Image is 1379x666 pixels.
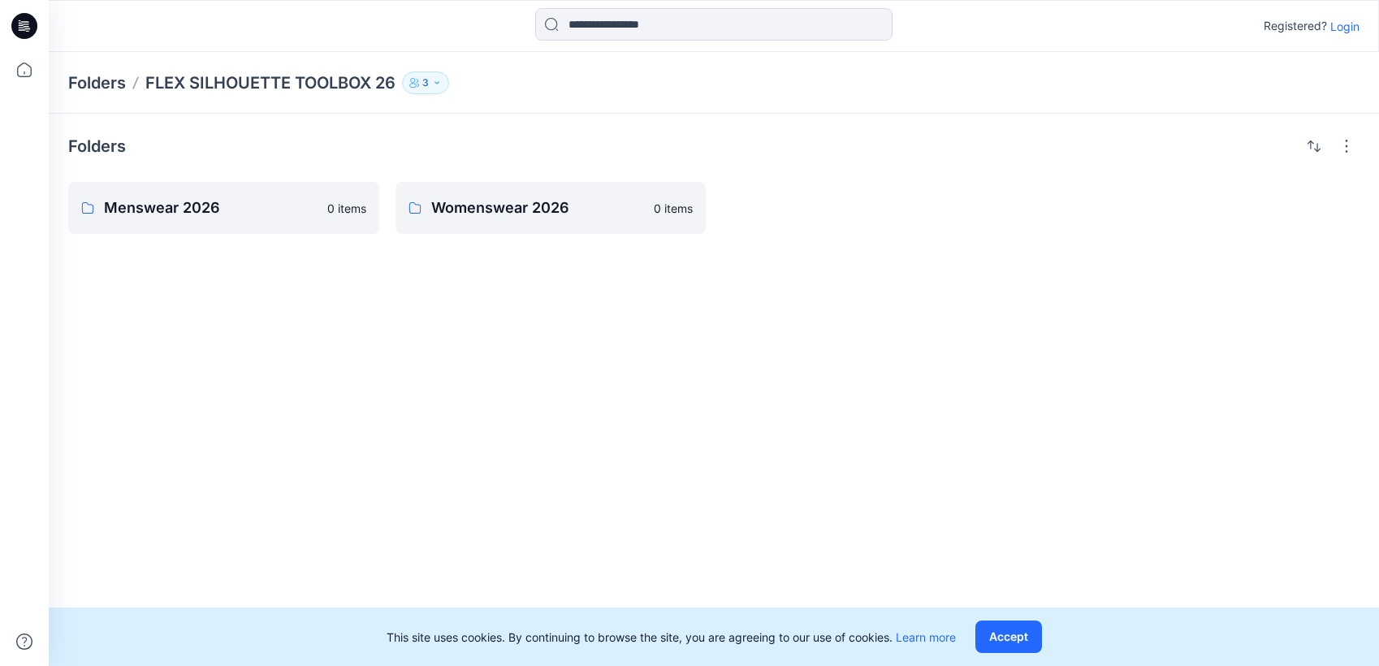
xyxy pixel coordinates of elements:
p: FLEX SILHOUETTE TOOLBOX 26 [145,71,396,94]
p: Login [1330,18,1360,35]
a: Folders [68,71,126,94]
button: Accept [975,621,1042,653]
button: 3 [402,71,449,94]
p: Menswear 2026 [104,197,318,219]
p: Registered? [1264,16,1327,36]
p: Womenswear 2026 [431,197,645,219]
a: Womenswear 20260 items [396,182,707,234]
a: Menswear 20260 items [68,182,379,234]
p: This site uses cookies. By continuing to browse the site, you are agreeing to our use of cookies. [387,629,956,646]
p: 0 items [654,200,693,217]
h4: Folders [68,136,126,156]
p: 0 items [327,200,366,217]
p: 3 [422,74,429,92]
a: Learn more [896,630,956,644]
